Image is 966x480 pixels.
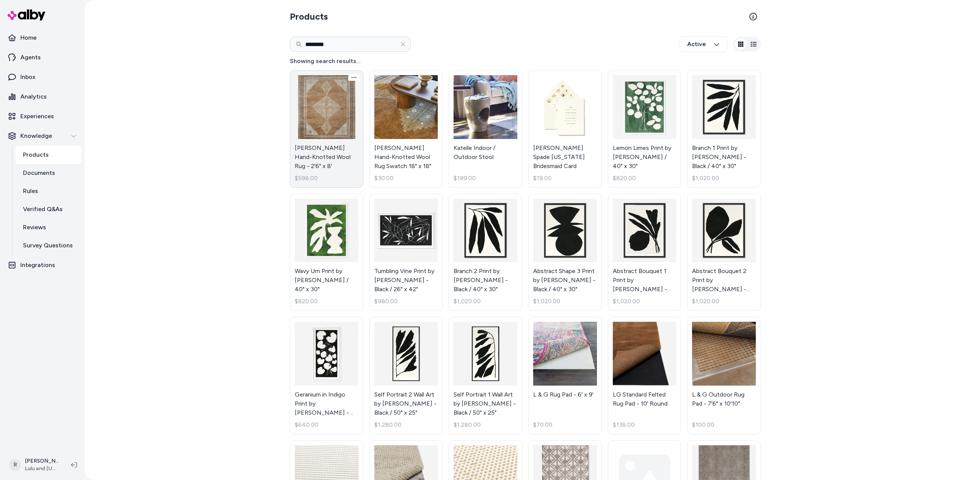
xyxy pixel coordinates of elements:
a: L & G Rug Pad - 6' x 9'L & G Rug Pad - 6' x 9'$70.00 [528,317,602,434]
p: Documents [23,168,55,177]
a: Kate Spade New York Bridesmaid Card[PERSON_NAME] Spade [US_STATE] Bridesmaid Card$19.00 [528,70,602,188]
a: Branch 2 Print by Kate Roebuck - Black / 40" x 30"Branch 2 Print by [PERSON_NAME] - Black / 40" x... [449,194,522,311]
a: Experiences [3,107,82,125]
p: Inbox [20,73,35,82]
a: Self Portrait 2 Wall Art by Kate Roebuck - Black / 50" x 25"Self Portrait 2 Wall Art by [PERSON_N... [369,317,443,434]
a: Products [15,146,82,164]
p: Products [23,150,49,159]
a: Survey Questions [15,236,82,255]
a: Integrations [3,256,82,274]
p: Rules [23,187,38,196]
a: Kate Hand-Knotted Wool Rug - 2'6" x 8'[PERSON_NAME] Hand-Knotted Wool Rug - 2'6" x 8'$598.00 [290,70,363,188]
a: Branch 1 Print by Kate Roebuck - Black / 40" x 30"Branch 1 Print by [PERSON_NAME] - Black / 40" x... [687,70,761,188]
a: Abstract Shape 3 Print by Kate Roebuck - Black / 40" x 30"Abstract Shape 3 Print by [PERSON_NAME]... [528,194,602,311]
button: Knowledge [3,127,82,145]
a: Kate Hand-Knotted Wool Rug Swatch 18" x 18"[PERSON_NAME] Hand-Knotted Wool Rug Swatch 18" x 18"$3... [369,70,443,188]
a: Self Portrait 1 Wall Art by Kate Roebuck - Black / 50" x 25"Self Portrait 1 Wall Art by [PERSON_N... [449,317,522,434]
a: Abstract Bouquet 1 Print by Kate Roebuck - Black / 40" x 30"Abstract Bouquet 1 Print by [PERSON_N... [608,194,681,311]
a: Lemon Limes Print by Kate Roebuck - Green / 40" x 30"Lemon Limes Print by [PERSON_NAME] / 40" x 3... [608,70,681,188]
span: Lulu and [US_STATE] [25,465,59,472]
p: Survey Questions [23,241,73,250]
p: Analytics [20,92,47,101]
a: Analytics [3,88,82,106]
a: LG Standard Felted Rug Pad - 10' RoundLG Standard Felted Rug Pad - 10' Round$138.00 [608,317,681,434]
a: L & G Outdoor Rug Pad - 7'6" x 10'10"L & G Outdoor Rug Pad - 7'6" x 10'10"$100.00 [687,317,761,434]
a: Inbox [3,68,82,86]
a: Abstract Bouquet 2 Print by Kate Roebuck - Black / 40" x 30"Abstract Bouquet 2 Print by [PERSON_N... [687,194,761,311]
p: Reviews [23,223,46,232]
a: Wavy Urn Print by Kate Roebuck - Green / 40" x 30"Wavy Urn Print by [PERSON_NAME] / 40" x 30"$820.00 [290,194,363,311]
a: Agents [3,48,82,66]
p: [PERSON_NAME] [25,457,59,465]
a: Rules [15,182,82,200]
p: Integrations [20,261,55,270]
a: Verified Q&As [15,200,82,218]
button: R[PERSON_NAME]Lulu and [US_STATE] [5,453,65,477]
a: Home [3,29,82,47]
a: Documents [15,164,82,182]
a: Katelle Indoor / Outdoor StoolKatelle Indoor / Outdoor Stool$199.00 [449,70,522,188]
button: Active [679,36,728,52]
a: Tumbling Vine Print by Kate Roebuck - Black / 26" x 42"Tumbling Vine Print by [PERSON_NAME] - Bla... [369,194,443,311]
a: Reviews [15,218,82,236]
p: Knowledge [20,131,52,140]
span: R [9,459,21,471]
img: alby Logo [8,9,45,20]
p: Verified Q&As [23,205,63,214]
p: Home [20,33,37,42]
p: Experiences [20,112,54,121]
a: Geranium in Indigo Print by Kate Roebuck - Black / 40" x 21"Geranium in Indigo Print by [PERSON_N... [290,317,363,434]
h4: Showing search results... [290,57,761,66]
h2: Products [290,11,328,23]
p: Agents [20,53,41,62]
